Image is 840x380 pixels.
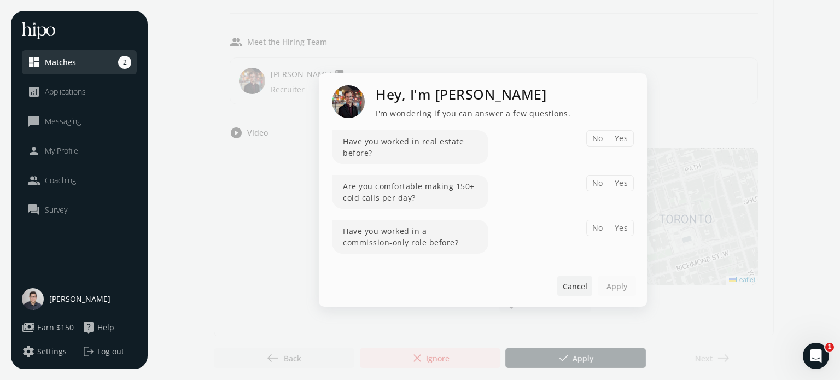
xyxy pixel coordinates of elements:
span: settings [22,345,35,358]
a: personMy Profile [27,144,131,157]
button: settingsSettings [22,345,67,358]
span: Help [97,322,114,333]
h1: Hey, I'm [PERSON_NAME] [376,84,634,105]
a: chat_bubble_outlineMessaging [27,115,131,128]
p: I'm wondering if you can answer a few questions. [376,108,634,119]
span: Coaching [45,175,76,186]
span: person [27,144,40,157]
span: [PERSON_NAME] [49,294,110,305]
span: live_help [82,321,95,334]
button: Cancel [557,276,592,296]
button: live_helpHelp [82,321,114,334]
div: Are you comfortable making 150+ cold calls per day? [332,175,488,209]
button: paymentsEarn $150 [22,321,74,334]
span: Messaging [45,116,81,127]
a: question_answerSurvey [27,203,131,217]
span: 2 [118,56,131,69]
button: logoutLog out [82,345,137,358]
button: No [586,220,609,236]
span: payments [22,321,35,334]
a: peopleCoaching [27,174,131,187]
span: Log out [97,346,124,357]
iframe: Intercom live chat [803,343,829,369]
span: Settings [37,346,67,357]
span: 1 [825,343,834,352]
span: Matches [45,57,76,68]
img: user-photo [22,288,44,310]
button: Yes [609,130,634,147]
span: dashboard [27,56,40,69]
a: dashboardMatches2 [27,56,131,69]
a: paymentsEarn $150 [22,321,77,334]
img: hh-logo-white [22,22,55,39]
span: question_answer [27,203,40,217]
span: Survey [45,204,67,215]
button: Yes [609,220,634,236]
button: No [586,130,609,147]
span: analytics [27,85,40,98]
span: logout [82,345,95,358]
span: Cancel [563,280,587,291]
a: settingsSettings [22,345,77,358]
span: chat_bubble_outline [27,115,40,128]
img: recruiter-photo [332,85,365,118]
button: No [586,175,609,191]
button: Yes [609,175,634,191]
div: Have you worked in real estate before? [332,130,488,164]
a: live_helpHelp [82,321,137,334]
span: Earn $150 [37,322,74,333]
div: Have you worked in a commission-only role before? [332,220,488,254]
span: My Profile [45,145,78,156]
span: Applications [45,86,86,97]
a: analyticsApplications [27,85,131,98]
span: people [27,174,40,187]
